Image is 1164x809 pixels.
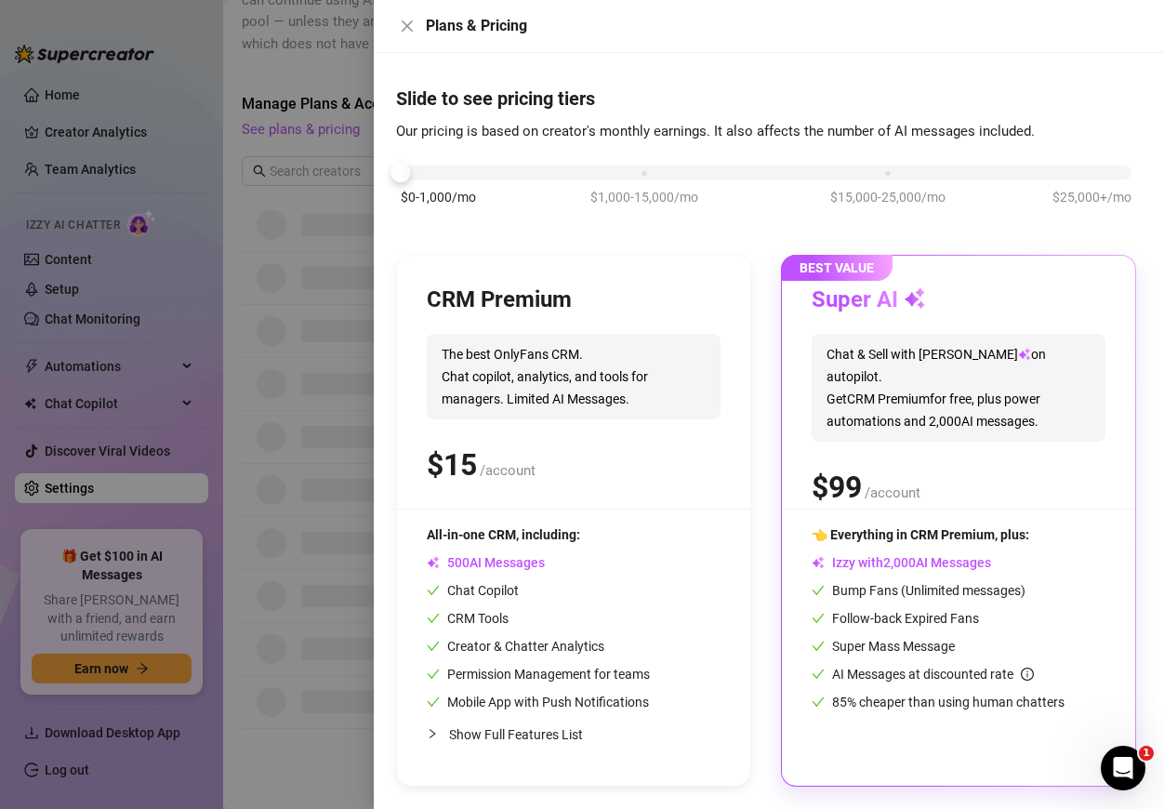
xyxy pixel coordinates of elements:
[812,611,979,626] span: Follow-back Expired Fans
[427,612,440,625] span: check
[865,484,920,501] span: /account
[396,86,1142,112] h4: Slide to see pricing tiers
[1052,187,1131,207] span: $25,000+/mo
[781,255,893,281] span: BEST VALUE
[427,667,650,682] span: Permission Management for teams
[427,527,580,542] span: All-in-one CRM, including:
[812,527,1029,542] span: 👈 Everything in CRM Premium, plus:
[427,712,721,756] div: Show Full Features List
[1139,746,1154,761] span: 1
[812,334,1105,442] span: Chat & Sell with [PERSON_NAME] on autopilot. Get CRM Premium for free, plus power automations and...
[1021,668,1034,681] span: info-circle
[812,668,825,681] span: check
[427,334,721,419] span: The best OnlyFans CRM. Chat copilot, analytics, and tools for managers. Limited AI Messages.
[427,639,604,654] span: Creator & Chatter Analytics
[812,583,1025,598] span: Bump Fans (Unlimited messages)
[427,696,440,709] span: check
[427,555,545,570] span: AI Messages
[400,19,415,33] span: close
[427,285,572,315] h3: CRM Premium
[427,583,519,598] span: Chat Copilot
[401,187,476,207] span: $0-1,000/mo
[426,15,1142,37] div: Plans & Pricing
[590,187,698,207] span: $1,000-15,000/mo
[812,612,825,625] span: check
[427,584,440,597] span: check
[812,696,825,709] span: check
[1101,746,1145,790] iframe: Intercom live chat
[427,695,649,710] span: Mobile App with Push Notifications
[830,187,946,207] span: $15,000-25,000/mo
[427,640,440,653] span: check
[812,695,1065,710] span: 85% cheaper than using human chatters
[449,727,583,742] span: Show Full Features List
[812,584,825,597] span: check
[427,728,438,739] span: collapsed
[812,470,862,505] span: $
[812,285,926,315] h3: Super AI
[427,447,477,483] span: $
[427,668,440,681] span: check
[812,555,991,570] span: Izzy with AI Messages
[480,462,536,479] span: /account
[396,15,418,37] button: Close
[832,667,1034,682] span: AI Messages at discounted rate
[396,123,1035,139] span: Our pricing is based on creator's monthly earnings. It also affects the number of AI messages inc...
[812,639,955,654] span: Super Mass Message
[427,611,509,626] span: CRM Tools
[812,640,825,653] span: check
